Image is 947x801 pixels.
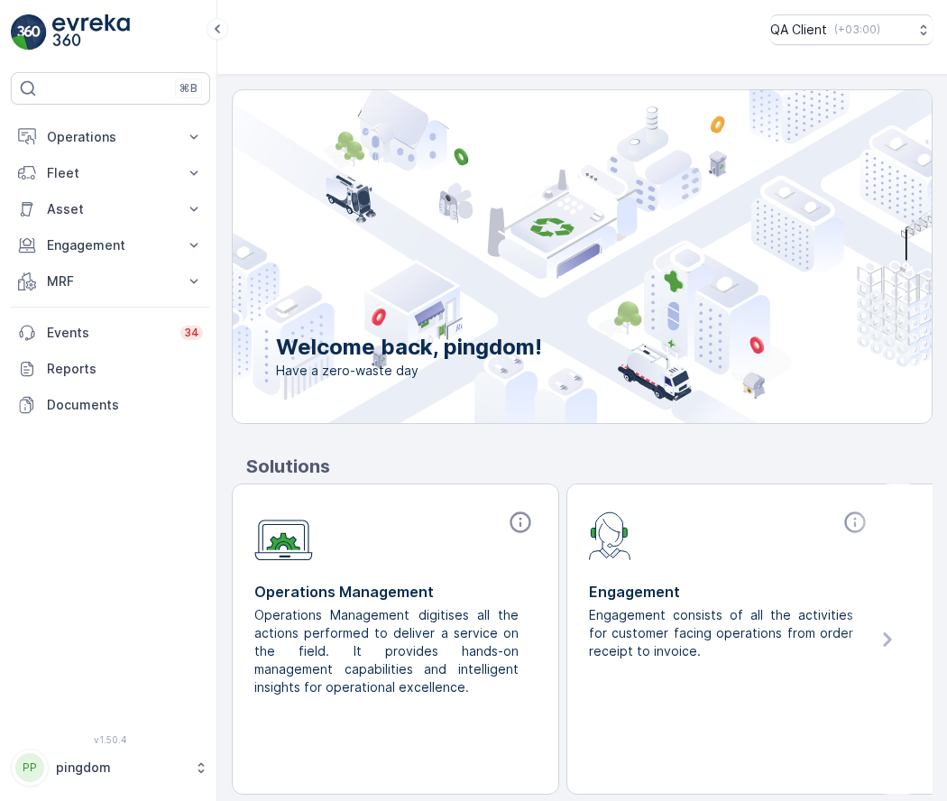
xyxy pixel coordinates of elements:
img: module-icon [589,510,631,560]
p: QA Client [770,21,827,39]
a: Reports [11,351,210,387]
p: Operations [47,128,174,146]
button: PPpingdom [11,749,210,787]
p: ⌘B [179,81,198,96]
p: Operations Management [254,581,537,603]
p: Welcome back, pingdom! [276,333,542,362]
img: logo_light-DOdMpM7g.png [52,14,130,51]
p: pingdom [56,759,185,777]
img: module-icon [254,510,313,561]
div: PP [15,753,44,782]
p: Events [47,324,170,342]
p: MRF [47,272,174,290]
p: Solutions [246,453,933,480]
p: Engagement consists of all the activities for customer facing operations from order receipt to in... [589,606,857,660]
img: city illustration [152,90,932,423]
p: Engagement [589,581,871,603]
button: Asset [11,191,210,227]
button: Fleet [11,155,210,191]
p: Asset [47,200,174,218]
p: ( +03:00 ) [834,23,880,37]
button: Operations [11,119,210,155]
p: Reports [47,360,203,378]
p: Fleet [47,164,174,182]
a: Events34 [11,315,210,351]
span: v 1.50.4 [11,734,210,745]
p: 34 [184,326,199,340]
p: Operations Management digitises all the actions performed to deliver a service on the field. It p... [254,606,522,696]
button: Engagement [11,227,210,263]
p: Engagement [47,236,174,254]
a: Documents [11,387,210,423]
button: MRF [11,263,210,299]
span: Have a zero-waste day [276,362,542,380]
p: Documents [47,396,203,414]
img: logo [11,14,47,51]
button: QA Client(+03:00) [770,14,933,45]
